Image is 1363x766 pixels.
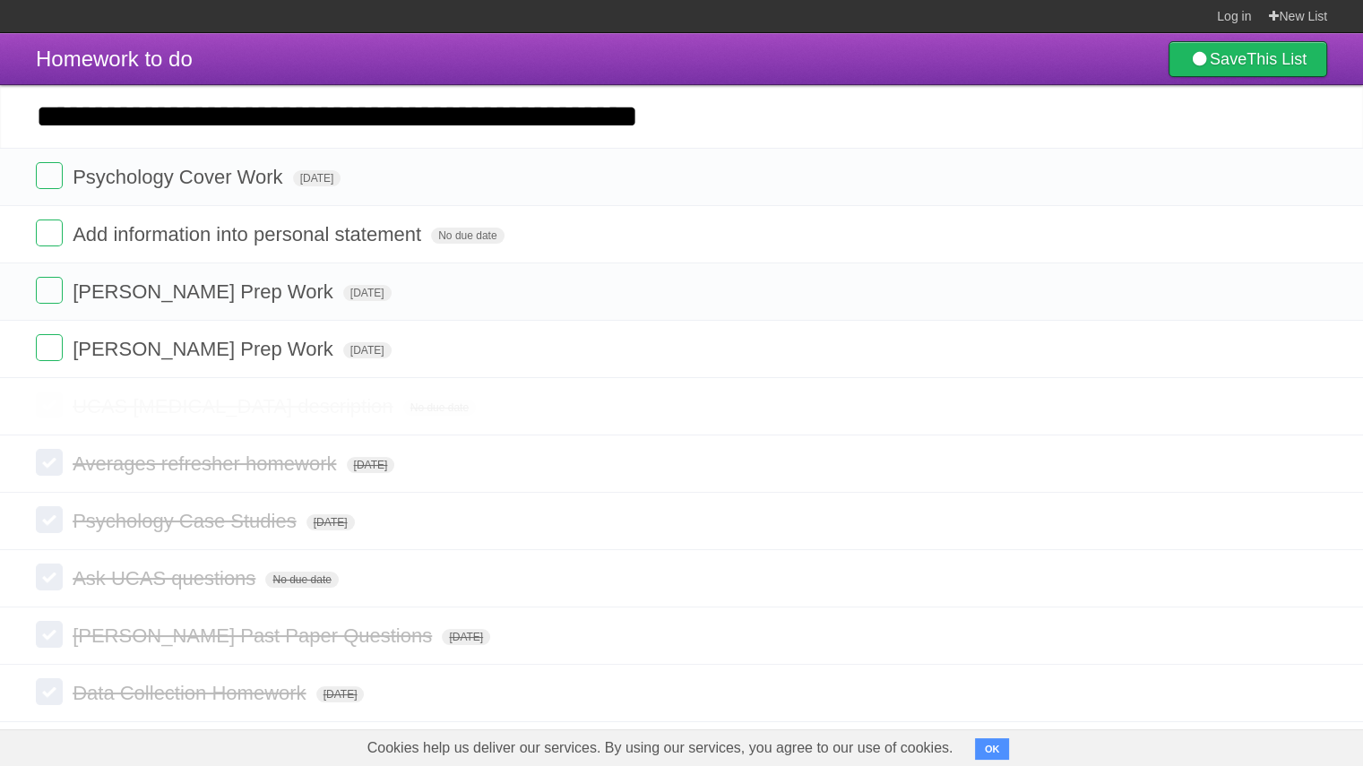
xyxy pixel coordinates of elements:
label: Done [36,219,63,246]
span: [DATE] [347,457,395,473]
label: Done [36,277,63,304]
b: This List [1247,50,1307,68]
span: [DATE] [306,514,355,530]
label: Done [36,621,63,648]
span: No due date [431,228,504,244]
a: SaveThis List [1169,41,1327,77]
span: Data Collection Homework [73,682,310,704]
span: [PERSON_NAME] Prep Work [73,280,338,303]
span: Psychology Case Studies [73,510,300,532]
label: Done [36,449,63,476]
label: Done [36,678,63,705]
label: Done [36,162,63,189]
span: [DATE] [442,629,490,645]
span: [DATE] [343,285,392,301]
span: Psychology Cover Work [73,166,287,188]
label: Done [36,334,63,361]
label: Done [36,564,63,590]
span: UCAS [MEDICAL_DATA] description [73,395,397,417]
span: [DATE] [293,170,341,186]
span: [DATE] [316,686,365,702]
span: No due date [265,572,338,588]
span: [DATE] [343,342,392,358]
span: Add information into personal statement [73,223,426,245]
span: Cookies help us deliver our services. By using our services, you agree to our use of cookies. [349,730,971,766]
label: Done [36,506,63,533]
label: Done [36,392,63,418]
span: [PERSON_NAME] Prep Work [73,338,338,360]
span: Ask UCAS questions [73,567,260,590]
span: Averages refresher homework [73,452,341,475]
span: [PERSON_NAME] Past Paper Questions [73,624,436,647]
span: Homework to do [36,47,193,71]
span: No due date [403,400,476,416]
button: OK [975,738,1010,760]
